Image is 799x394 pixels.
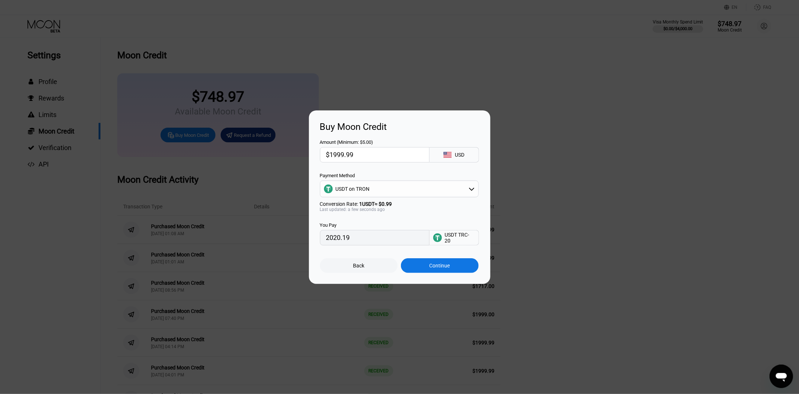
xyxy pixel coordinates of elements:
input: $0.00 [326,147,423,162]
div: USDT on TRON [320,182,478,196]
div: You Pay [320,222,430,228]
div: Buy Moon Credit [320,121,479,132]
span: 1 USDT ≈ $0.99 [360,201,392,207]
div: Payment Method [320,173,479,178]
div: USD [455,152,464,158]
div: Last updated: a few seconds ago [320,207,479,212]
div: Back [320,258,398,273]
div: Continue [430,263,450,269]
div: USDT on TRON [336,186,370,192]
div: Continue [401,258,479,273]
div: Conversion Rate: [320,201,479,207]
iframe: 启动消息传送窗口的按钮 [770,365,793,388]
div: Amount (Minimum: $5.00) [320,139,430,145]
div: USDT TRC-20 [445,232,475,244]
div: Back [353,263,364,269]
